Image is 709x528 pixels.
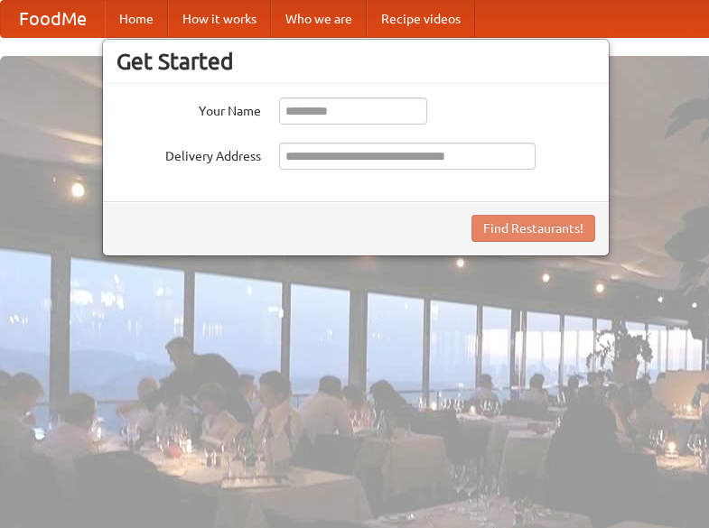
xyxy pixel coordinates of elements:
[117,143,261,165] label: Delivery Address
[367,1,475,37] a: Recipe videos
[117,97,261,120] label: Your Name
[117,48,595,75] h3: Get Started
[105,1,168,37] a: Home
[168,1,271,37] a: How it works
[1,1,105,37] a: FoodMe
[271,1,367,37] a: Who we are
[471,215,595,242] button: Find Restaurants!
